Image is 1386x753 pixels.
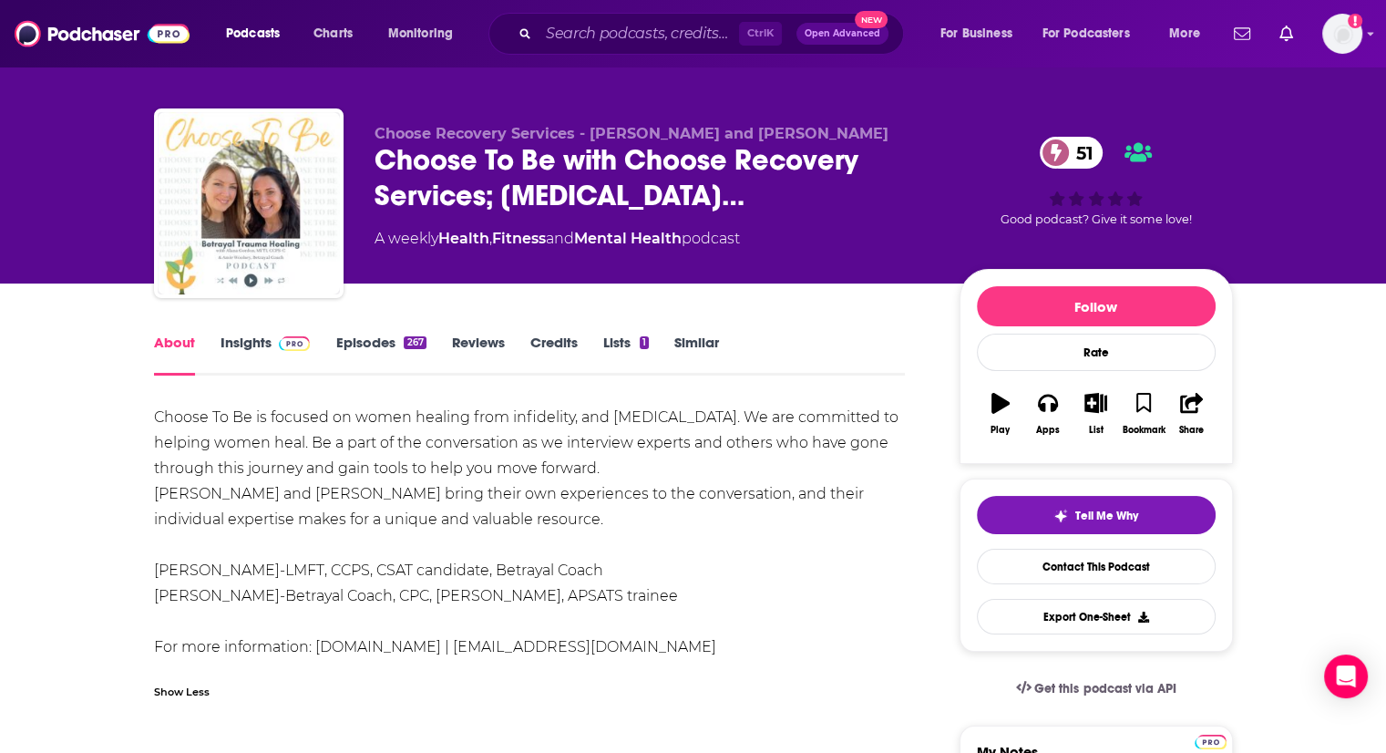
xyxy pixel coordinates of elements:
span: New [855,11,888,28]
input: Search podcasts, credits, & more... [539,19,739,48]
a: Episodes267 [335,334,426,376]
span: Monitoring [388,21,453,46]
span: Get this podcast via API [1034,681,1176,696]
span: , [489,230,492,247]
div: Choose To Be is focused on women healing from infidelity, and [MEDICAL_DATA]. We are committed to... [154,405,906,660]
a: Fitness [492,230,546,247]
span: 51 [1058,137,1103,169]
div: Search podcasts, credits, & more... [506,13,921,55]
span: Choose Recovery Services - [PERSON_NAME] and [PERSON_NAME] [375,125,888,142]
a: Credits [530,334,578,376]
button: tell me why sparkleTell Me Why [977,496,1216,534]
a: Pro website [1195,732,1227,749]
span: Logged in as Lydia_Gustafson [1322,14,1362,54]
a: Reviews [452,334,505,376]
div: Rate [977,334,1216,371]
button: Play [977,381,1024,447]
a: Get this podcast via API [1001,666,1191,711]
a: Show notifications dropdown [1272,18,1300,49]
div: Play [991,425,1010,436]
a: Health [438,230,489,247]
img: Podchaser - Follow, Share and Rate Podcasts [15,16,190,51]
span: For Podcasters [1042,21,1130,46]
a: Charts [302,19,364,48]
span: More [1169,21,1200,46]
span: Podcasts [226,21,280,46]
div: List [1089,425,1104,436]
button: open menu [213,19,303,48]
button: open menu [375,19,477,48]
a: Lists1 [603,334,649,376]
div: A weekly podcast [375,228,740,250]
span: Ctrl K [739,22,782,46]
button: Bookmark [1120,381,1167,447]
button: open menu [1031,19,1156,48]
button: Show profile menu [1322,14,1362,54]
a: InsightsPodchaser Pro [221,334,311,376]
div: 51Good podcast? Give it some love! [960,125,1233,238]
span: and [546,230,574,247]
button: open menu [928,19,1035,48]
a: Show notifications dropdown [1227,18,1258,49]
button: List [1072,381,1119,447]
img: Podchaser Pro [1195,735,1227,749]
span: For Business [940,21,1012,46]
span: Good podcast? Give it some love! [1001,212,1192,226]
svg: Add a profile image [1348,14,1362,28]
span: Charts [313,21,353,46]
a: About [154,334,195,376]
img: Choose To Be with Choose Recovery Services; Betrayal Trauma Healing [158,112,340,294]
div: Open Intercom Messenger [1324,655,1368,698]
a: 51 [1040,137,1103,169]
img: tell me why sparkle [1053,509,1068,523]
div: 1 [640,336,649,349]
img: Podchaser Pro [279,336,311,351]
img: User Profile [1322,14,1362,54]
div: Apps [1036,425,1060,436]
div: 267 [404,336,426,349]
button: Export One-Sheet [977,599,1216,634]
span: Tell Me Why [1075,509,1138,523]
span: Open Advanced [805,29,880,38]
button: Share [1167,381,1215,447]
div: Share [1179,425,1204,436]
button: open menu [1156,19,1223,48]
button: Open AdvancedNew [796,23,888,45]
button: Follow [977,286,1216,326]
button: Apps [1024,381,1072,447]
a: Contact This Podcast [977,549,1216,584]
a: Similar [674,334,719,376]
a: Mental Health [574,230,682,247]
div: Bookmark [1122,425,1165,436]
